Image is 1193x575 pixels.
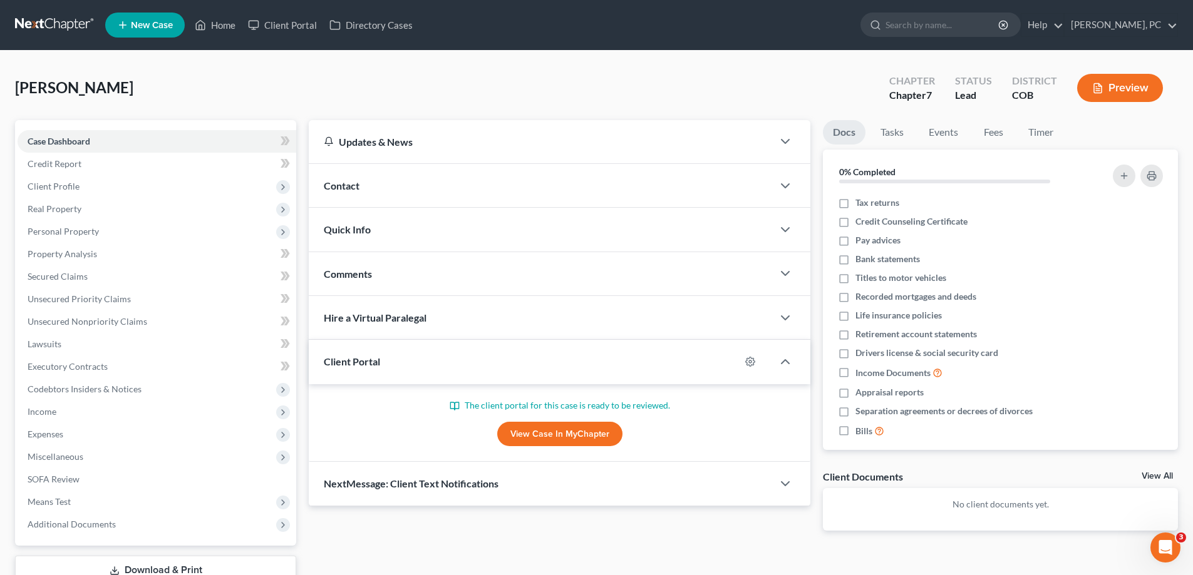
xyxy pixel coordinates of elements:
span: Miscellaneous [28,451,83,462]
div: Lead [955,88,992,103]
span: Drivers license & social security card [855,347,998,359]
span: Contact [324,180,359,191]
span: Pay advices [855,234,901,247]
a: Client Portal [242,14,323,36]
a: Fees [973,120,1013,145]
span: Retirement account statements [855,328,977,340]
span: Unsecured Priority Claims [28,293,131,304]
a: Lawsuits [18,333,296,355]
span: Case Dashboard [28,136,90,146]
span: 7 [926,89,932,101]
span: Quick Info [324,223,371,235]
span: Property Analysis [28,248,97,259]
button: Preview [1077,74,1163,102]
span: Client Profile [28,181,80,191]
a: Tasks [870,120,914,145]
a: Directory Cases [323,14,419,36]
a: Secured Claims [18,265,296,288]
a: Credit Report [18,153,296,175]
span: Secured Claims [28,271,88,282]
span: New Case [131,21,173,30]
div: Chapter [889,74,935,88]
iframe: Intercom live chat [1150,532,1180,562]
span: 3 [1176,532,1186,542]
a: Events [919,120,968,145]
a: View All [1142,472,1173,481]
span: Expenses [28,429,63,439]
span: Unsecured Nonpriority Claims [28,316,147,327]
span: Personal Property [28,226,99,237]
span: Bank statements [855,253,920,265]
span: Life insurance policies [855,309,942,322]
span: Additional Documents [28,519,116,529]
a: Home [189,14,242,36]
div: COB [1012,88,1057,103]
span: SOFA Review [28,474,80,484]
span: Codebtors Insiders & Notices [28,384,142,394]
span: Recorded mortgages and deeds [855,290,976,303]
p: No client documents yet. [833,498,1168,511]
span: Income Documents [855,367,931,379]
div: Status [955,74,992,88]
span: NextMessage: Client Text Notifications [324,477,498,489]
div: District [1012,74,1057,88]
span: Means Test [28,496,71,507]
a: Unsecured Priority Claims [18,288,296,310]
span: Lawsuits [28,338,61,349]
span: Income [28,406,56,417]
div: Chapter [889,88,935,103]
span: Hire a Virtual Paralegal [324,312,426,323]
span: Tax returns [855,196,899,209]
strong: 0% Completed [839,166,896,177]
span: Comments [324,268,372,280]
div: Updates & News [324,135,758,148]
span: Real Property [28,203,81,214]
a: Docs [823,120,865,145]
p: The client portal for this case is ready to be reviewed. [324,399,795,412]
a: [PERSON_NAME], PC [1065,14,1177,36]
span: Appraisal reports [855,386,924,399]
span: Credit Counseling Certificate [855,215,968,228]
div: Client Documents [823,470,903,483]
a: Executory Contracts [18,355,296,378]
a: Unsecured Nonpriority Claims [18,310,296,333]
a: Timer [1018,120,1063,145]
span: [PERSON_NAME] [15,78,133,96]
a: View Case in MyChapter [497,422,622,447]
span: Credit Report [28,158,81,169]
input: Search by name... [886,13,1000,36]
a: Property Analysis [18,243,296,265]
a: SOFA Review [18,468,296,491]
a: Help [1021,14,1063,36]
span: Bills [855,425,872,437]
a: Case Dashboard [18,130,296,153]
span: Client Portal [324,355,380,367]
span: Executory Contracts [28,361,108,372]
span: Separation agreements or decrees of divorces [855,405,1033,417]
span: Titles to motor vehicles [855,272,946,284]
